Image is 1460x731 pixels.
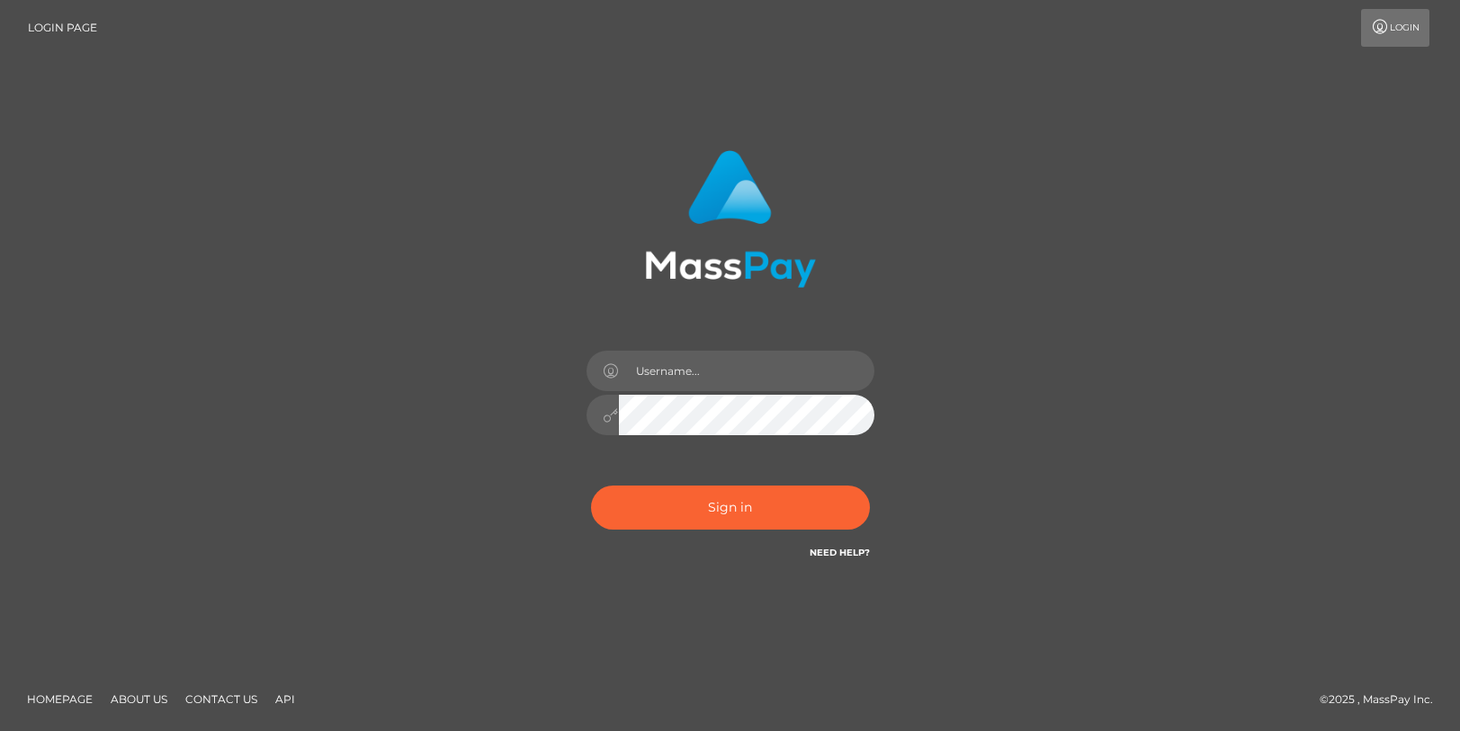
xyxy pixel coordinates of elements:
img: MassPay Login [645,150,816,288]
input: Username... [619,351,874,391]
a: Homepage [20,685,100,713]
a: Login [1361,9,1429,47]
a: Contact Us [178,685,264,713]
a: About Us [103,685,175,713]
a: Need Help? [810,547,870,558]
button: Sign in [591,486,870,530]
div: © 2025 , MassPay Inc. [1320,690,1447,709]
a: API [268,685,302,713]
a: Login Page [28,9,97,47]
